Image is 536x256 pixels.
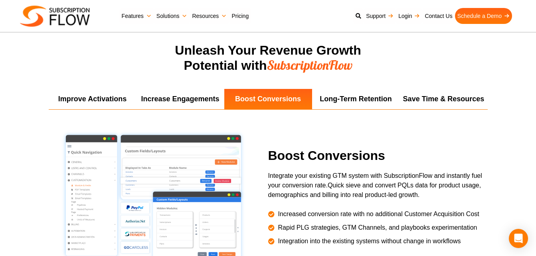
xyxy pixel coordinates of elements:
[190,8,229,24] a: Resources
[400,89,488,109] li: Save Time & Resources
[229,8,251,24] a: Pricing
[129,43,408,73] h2: Unleash Your Revenue Growth Potential with
[422,8,455,24] a: Contact Us
[509,229,528,248] div: Open Intercom Messenger
[268,148,484,163] h2: Boost Conversions
[312,89,400,109] li: Long-Term Retention
[119,8,154,24] a: Features
[268,172,482,189] span: Integrate your existing GTM system with SubscriptionFlow and instantly fuel your conversion rate.
[224,89,312,109] li: Boost Conversions
[396,8,422,24] a: Login
[49,89,136,109] li: Improve Activations
[267,57,352,73] span: SubscriptionFlow
[20,6,90,27] img: Subscriptionflow
[136,89,224,109] li: Increase Engagements
[154,8,190,24] a: Solutions
[276,209,479,219] span: Increased conversion rate with no additional Customer Acquisition Cost
[268,171,484,200] p: Quick sieve and convert PQLs data for product usage, demographics and billing into real product-l...
[276,223,477,232] span: Rapid PLG strategies, GTM Channels, and playbooks experimentation
[364,8,396,24] a: Support
[455,8,512,24] a: Schedule a Demo
[276,236,461,246] span: Integration into the existing systems without change in workflows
